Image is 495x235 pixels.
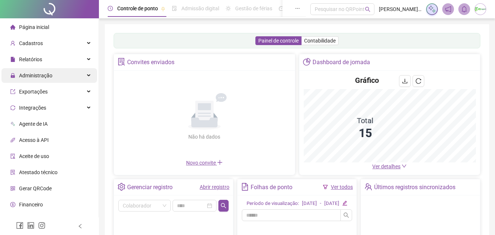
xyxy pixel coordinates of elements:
[10,57,15,62] span: file
[181,5,219,11] span: Admissão digital
[27,222,34,229] span: linkedin
[365,7,370,12] span: search
[19,73,52,78] span: Administração
[19,40,43,46] span: Cadastros
[475,4,486,15] img: 29220
[10,137,15,143] span: api
[415,78,421,84] span: reload
[108,6,113,11] span: clock-circle
[365,183,372,191] span: team
[19,56,42,62] span: Relatórios
[10,154,15,159] span: audit
[19,153,49,159] span: Aceite de uso
[331,184,353,190] a: Ver todos
[235,5,272,11] span: Gestão de férias
[461,6,468,12] span: bell
[323,184,328,190] span: filter
[78,224,83,229] span: left
[172,6,177,11] span: file-done
[445,6,451,12] span: notification
[374,181,455,194] div: Últimos registros sincronizados
[38,222,45,229] span: instagram
[19,89,48,95] span: Exportações
[10,73,15,78] span: lock
[221,203,226,209] span: search
[295,6,300,11] span: ellipsis
[303,58,311,66] span: pie-chart
[372,164,407,169] a: Ver detalhes down
[10,89,15,94] span: export
[313,56,370,69] div: Dashboard de jornada
[217,159,223,165] span: plus
[171,133,238,141] div: Não há dados
[320,200,321,208] div: -
[19,202,43,208] span: Financeiro
[402,78,408,84] span: download
[19,169,58,175] span: Atestado técnico
[19,121,48,127] span: Agente de IA
[200,184,229,190] a: Abrir registro
[241,183,249,191] span: file-text
[428,5,436,13] img: sparkle-icon.fc2bf0ac1784a2077858766a79e2daf3.svg
[127,56,174,69] div: Convites enviados
[117,5,158,11] span: Controle de ponto
[10,186,15,191] span: qrcode
[10,202,15,207] span: dollar
[118,183,125,191] span: setting
[226,6,231,11] span: sun
[16,222,23,229] span: facebook
[247,200,299,208] div: Período de visualização:
[19,186,52,191] span: Gerar QRCode
[279,6,284,11] span: dashboard
[355,75,379,85] h4: Gráfico
[379,5,422,13] span: [PERSON_NAME] - RS ENGENHARIA
[258,38,299,44] span: Painel de controle
[10,105,15,110] span: sync
[10,170,15,175] span: solution
[19,137,49,143] span: Acesso à API
[118,58,125,66] span: solution
[372,164,400,169] span: Ver detalhes
[186,160,223,166] span: Novo convite
[343,212,349,218] span: search
[10,41,15,46] span: user-add
[19,105,46,111] span: Integrações
[19,24,49,30] span: Página inicial
[10,25,15,30] span: home
[402,164,407,169] span: down
[302,200,317,208] div: [DATE]
[127,181,173,194] div: Gerenciar registro
[304,38,336,44] span: Contabilidade
[342,201,347,205] span: edit
[324,200,339,208] div: [DATE]
[251,181,292,194] div: Folhas de ponto
[161,7,165,11] span: pushpin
